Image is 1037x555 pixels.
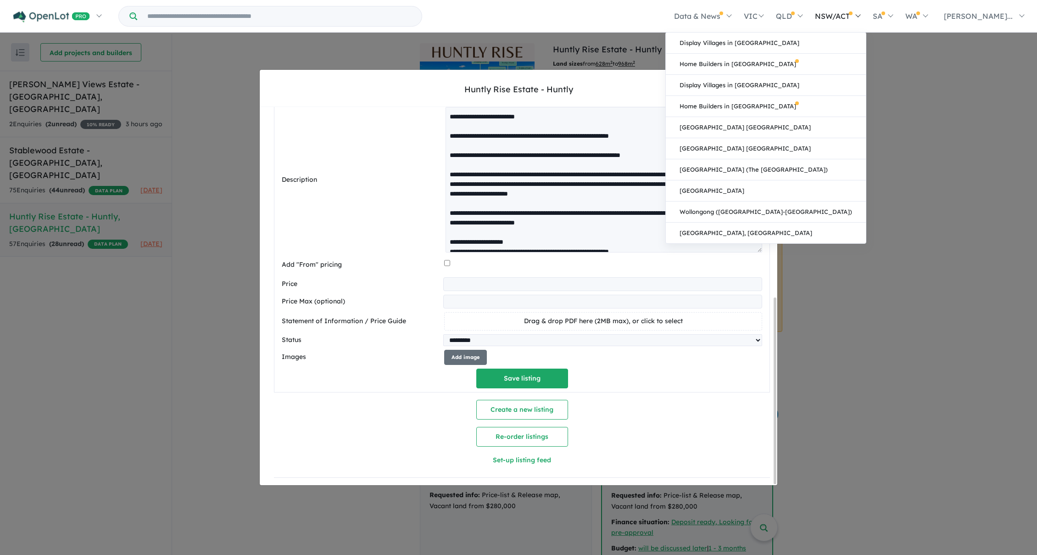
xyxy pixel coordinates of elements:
[524,317,683,325] span: Drag & drop PDF here (2MB max), or click to select
[282,279,440,290] label: Price
[444,350,487,365] button: Add image
[666,202,866,223] a: Wollongong ([GEOGRAPHIC_DATA]-[GEOGRAPHIC_DATA])
[666,223,866,243] a: [GEOGRAPHIC_DATA], [GEOGRAPHIC_DATA]
[282,259,440,270] label: Add "From" pricing
[476,369,568,388] button: Save listing
[666,75,866,96] a: Display Villages in [GEOGRAPHIC_DATA]
[666,54,866,75] a: Home Builders in [GEOGRAPHIC_DATA]
[944,11,1013,21] span: [PERSON_NAME]...
[282,296,440,307] label: Price Max (optional)
[282,352,440,363] label: Images
[282,335,440,346] label: Status
[666,138,866,159] a: [GEOGRAPHIC_DATA] [GEOGRAPHIC_DATA]
[666,159,866,180] a: [GEOGRAPHIC_DATA] (The [GEOGRAPHIC_DATA])
[666,33,866,54] a: Display Villages in [GEOGRAPHIC_DATA]
[282,174,442,185] label: Description
[398,450,646,470] button: Set-up listing feed
[282,316,440,327] label: Statement of Information / Price Guide
[476,400,568,420] button: Create a new listing
[476,427,568,447] button: Re-order listings
[13,11,90,22] img: Openlot PRO Logo White
[666,117,866,138] a: [GEOGRAPHIC_DATA] [GEOGRAPHIC_DATA]
[464,84,573,95] div: Huntly Rise Estate - Huntly
[666,96,866,117] a: Home Builders in [GEOGRAPHIC_DATA]
[666,180,866,202] a: [GEOGRAPHIC_DATA]
[139,6,420,26] input: Try estate name, suburb, builder or developer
